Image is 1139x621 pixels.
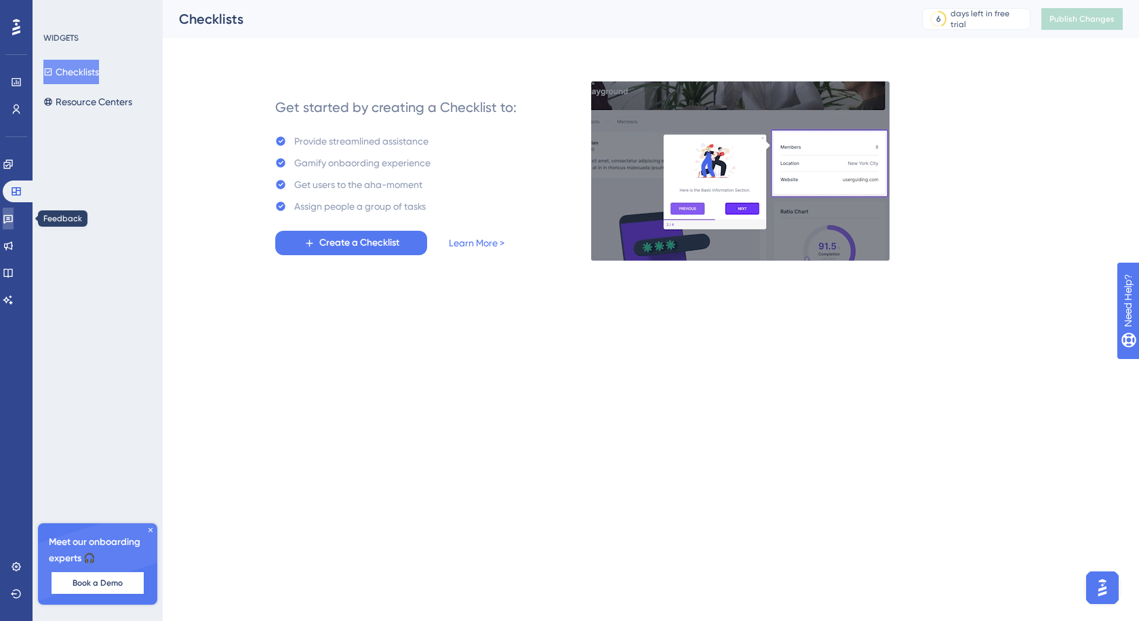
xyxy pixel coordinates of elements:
[43,60,99,84] button: Checklists
[294,176,422,193] div: Get users to the aha-moment
[294,198,426,214] div: Assign people a group of tasks
[179,10,888,29] div: Checklists
[43,90,132,114] button: Resource Centers
[1082,567,1123,608] iframe: UserGuiding AI Assistant Launcher
[294,133,428,149] div: Provide streamlined assistance
[49,534,146,567] span: Meet our onboarding experts 🎧
[275,98,517,117] div: Get started by creating a Checklist to:
[449,235,504,251] a: Learn More >
[1041,8,1123,30] button: Publish Changes
[591,81,890,261] img: e28e67207451d1beac2d0b01ddd05b56.gif
[32,3,85,20] span: Need Help?
[951,8,1026,30] div: days left in free trial
[275,231,427,255] button: Create a Checklist
[936,14,941,24] div: 6
[319,235,399,251] span: Create a Checklist
[294,155,431,171] div: Gamify onbaording experience
[52,572,144,594] button: Book a Demo
[1050,14,1115,24] span: Publish Changes
[43,33,79,43] div: WIDGETS
[73,578,123,588] span: Book a Demo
